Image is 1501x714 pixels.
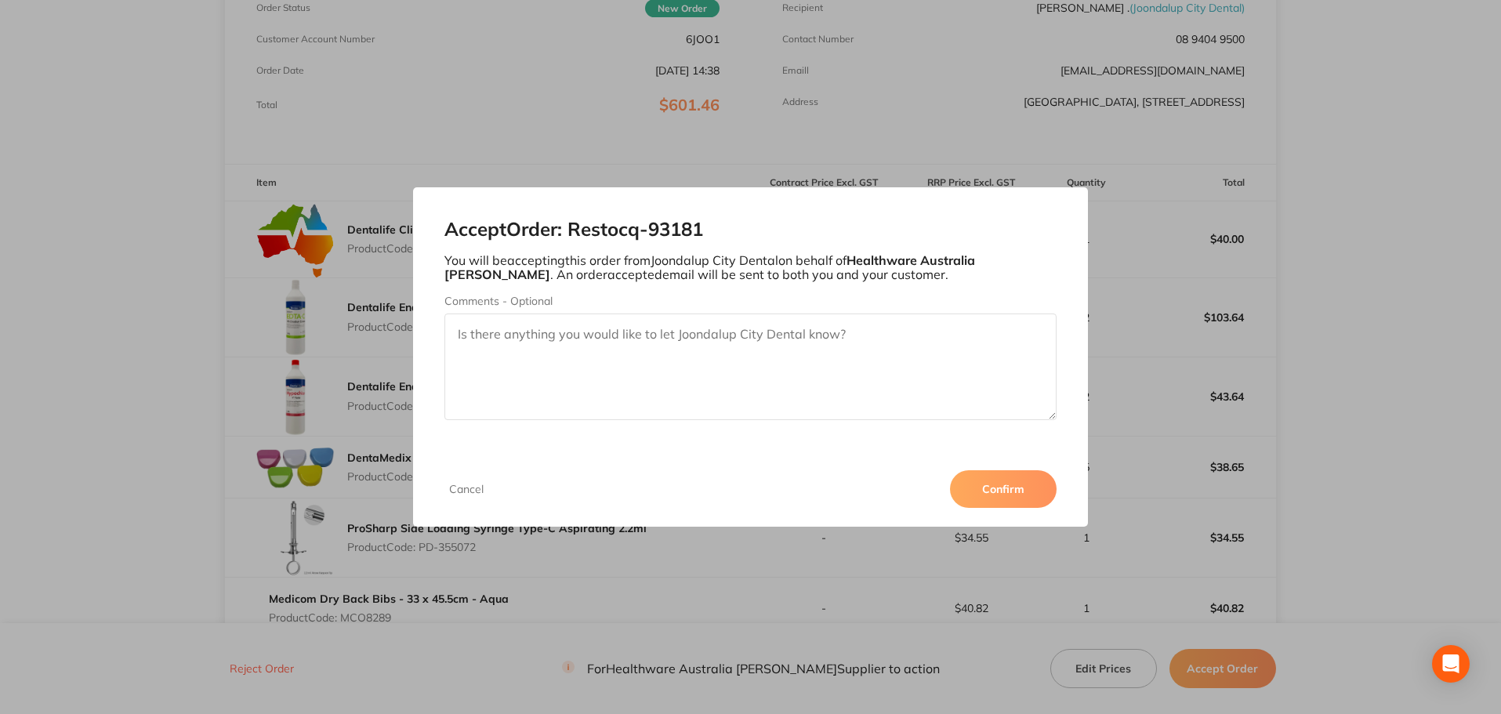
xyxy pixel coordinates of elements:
h2: Accept Order: Restocq- 93181 [444,219,1057,241]
p: You will be accepting this order from Joondalup City Dental on behalf of . An order accepted emai... [444,253,1057,282]
button: Confirm [950,470,1057,508]
div: Open Intercom Messenger [1432,645,1470,683]
label: Comments - Optional [444,295,1057,307]
b: Healthware Australia [PERSON_NAME] [444,252,975,282]
button: Cancel [444,482,488,496]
